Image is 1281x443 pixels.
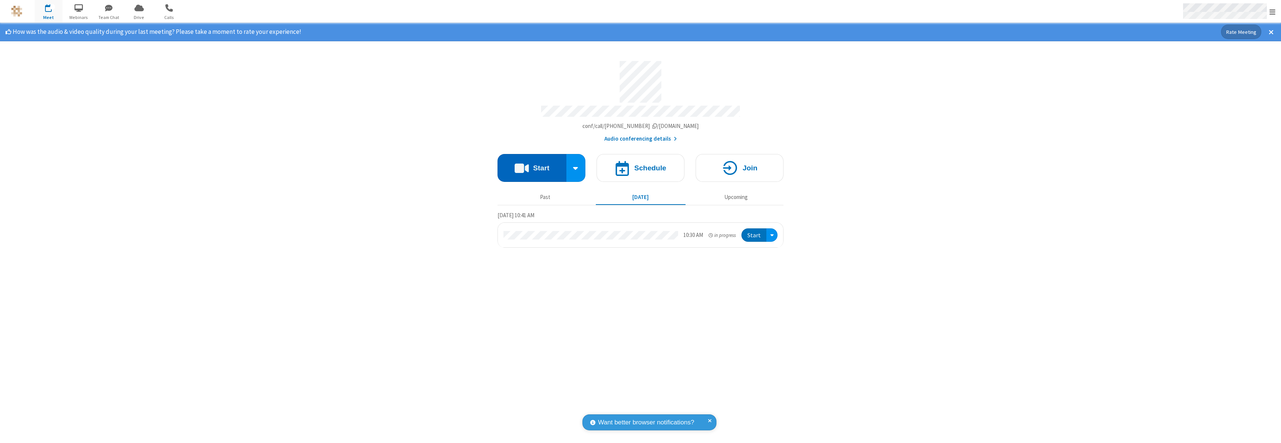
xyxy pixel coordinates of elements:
button: Rate Meeting [1221,25,1261,39]
button: [DATE] [596,190,686,205]
span: Team Chat [95,14,123,21]
button: Schedule [597,154,684,182]
button: Join [696,154,783,182]
section: Account details [498,55,783,143]
span: Calls [155,14,183,21]
span: Drive [125,14,153,21]
span: Meet [35,14,63,21]
button: Past [500,190,590,205]
h4: Join [743,164,757,171]
h4: Schedule [634,164,666,171]
span: Want better browser notifications? [598,418,694,427]
button: Start [498,154,566,182]
div: Open menu [766,228,778,242]
div: Start conference options [566,154,586,182]
span: [DATE] 10:41 AM [498,212,534,219]
span: Webinars [65,14,93,21]
em: in progress [709,232,736,239]
button: Copy my meeting room linkCopy my meeting room link [582,122,699,131]
img: QA Selenium DO NOT DELETE OR CHANGE [11,6,22,17]
iframe: Chat [1262,424,1275,438]
button: Start [741,228,766,242]
button: Upcoming [691,190,781,205]
span: How was the audio & video quality during your last meeting? Please take a moment to rate your exp... [13,28,301,36]
button: Audio conferencing details [604,135,677,143]
div: 1 [50,4,55,10]
span: Copy my meeting room link [582,122,699,129]
section: Today's Meetings [498,211,783,248]
div: 10:30 AM [683,231,703,240]
h4: Start [533,164,549,171]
